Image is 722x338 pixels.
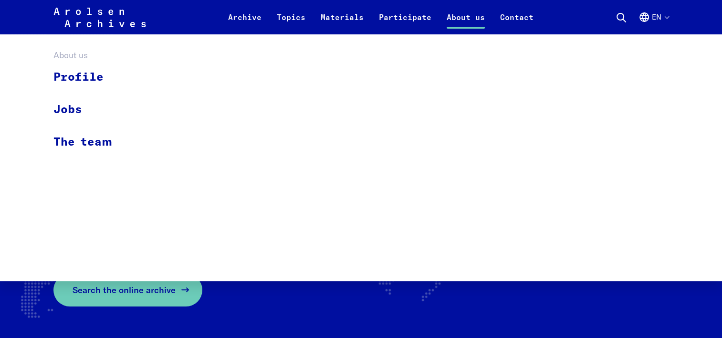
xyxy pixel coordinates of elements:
[638,11,669,34] button: English, language selection
[53,274,202,306] a: Search the online archive
[73,284,176,296] span: Search the online archive
[220,11,269,34] a: Archive
[371,11,439,34] a: Participate
[220,6,541,29] nav: Primary
[269,11,313,34] a: Topics
[53,94,125,126] a: Jobs
[53,62,125,94] a: Profile
[53,62,125,158] ul: About us
[439,11,492,34] a: About us
[313,11,371,34] a: Materials
[492,11,541,34] a: Contact
[53,126,125,158] a: The team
